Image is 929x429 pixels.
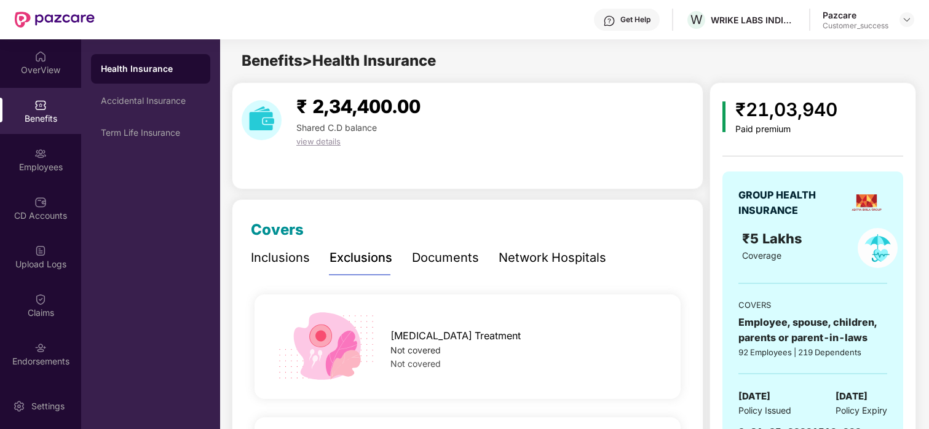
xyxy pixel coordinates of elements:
[34,99,47,111] img: svg+xml;base64,PHN2ZyBpZD0iQmVuZWZpdHMiIHhtbG5zPSJodHRwOi8vd3d3LnczLm9yZy8yMDAwL3N2ZyIgd2lkdGg9Ij...
[390,328,521,344] span: [MEDICAL_DATA] Treatment
[711,14,797,26] div: WRIKE LABS INDIA PRIVATE LIMITED
[735,95,837,124] div: ₹21,03,940
[34,342,47,354] img: svg+xml;base64,PHN2ZyBpZD0iRW5kb3JzZW1lbnRzIiB4bWxucz0iaHR0cDovL3d3dy53My5vcmcvMjAwMC9zdmciIHdpZH...
[858,228,898,268] img: policyIcon
[823,9,888,21] div: Pazcare
[390,344,662,357] div: Not covered
[296,136,341,146] span: view details
[390,358,441,369] span: Not covered
[902,15,912,25] img: svg+xml;base64,PHN2ZyBpZD0iRHJvcGRvd24tMzJ4MzIiIHhtbG5zPSJodHRwOi8vd3d3LnczLm9yZy8yMDAwL3N2ZyIgd2...
[738,389,770,404] span: [DATE]
[296,95,421,117] span: ₹ 2,34,400.00
[738,187,845,218] div: GROUP HEALTH INSURANCE
[738,315,887,345] div: Employee, spouse, children, parents or parent-in-laws
[101,128,200,138] div: Term Life Insurance
[690,12,703,27] span: W
[823,21,888,31] div: Customer_success
[836,389,868,404] span: [DATE]
[242,52,436,69] span: Benefits > Health Insurance
[735,124,837,135] div: Paid premium
[330,248,392,267] div: Exclusions
[738,404,791,417] span: Policy Issued
[34,196,47,208] img: svg+xml;base64,PHN2ZyBpZD0iQ0RfQWNjb3VudHMiIGRhdGEtbmFtZT0iQ0QgQWNjb3VudHMiIHhtbG5zPSJodHRwOi8vd3...
[34,50,47,63] img: svg+xml;base64,PHN2ZyBpZD0iSG9tZSIgeG1sbnM9Imh0dHA6Ly93d3cudzMub3JnLzIwMDAvc3ZnIiB3aWR0aD0iMjAiIG...
[722,101,725,132] img: icon
[242,100,282,140] img: download
[738,346,887,358] div: 92 Employees | 219 Dependents
[101,96,200,106] div: Accidental Insurance
[620,15,650,25] div: Get Help
[15,12,95,28] img: New Pazcare Logo
[499,248,606,267] div: Network Hospitals
[742,230,806,246] span: ₹5 Lakhs
[251,248,310,267] div: Inclusions
[274,310,380,384] img: icon
[742,250,781,261] span: Coverage
[412,248,479,267] div: Documents
[34,245,47,257] img: svg+xml;base64,PHN2ZyBpZD0iVXBsb2FkX0xvZ3MiIGRhdGEtbmFtZT0iVXBsb2FkIExvZ3MiIHhtbG5zPSJodHRwOi8vd3...
[738,299,887,311] div: COVERS
[101,63,200,75] div: Health Insurance
[296,122,377,133] span: Shared C.D balance
[850,186,884,219] img: insurerLogo
[251,221,304,238] span: Covers
[603,15,615,27] img: svg+xml;base64,PHN2ZyBpZD0iSGVscC0zMngzMiIgeG1sbnM9Imh0dHA6Ly93d3cudzMub3JnLzIwMDAvc3ZnIiB3aWR0aD...
[13,400,25,412] img: svg+xml;base64,PHN2ZyBpZD0iU2V0dGluZy0yMHgyMCIgeG1sbnM9Imh0dHA6Ly93d3cudzMub3JnLzIwMDAvc3ZnIiB3aW...
[34,293,47,305] img: svg+xml;base64,PHN2ZyBpZD0iQ2xhaW0iIHhtbG5zPSJodHRwOi8vd3d3LnczLm9yZy8yMDAwL3N2ZyIgd2lkdGg9IjIwIi...
[34,148,47,160] img: svg+xml;base64,PHN2ZyBpZD0iRW1wbG95ZWVzIiB4bWxucz0iaHR0cDovL3d3dy53My5vcmcvMjAwMC9zdmciIHdpZHRoPS...
[836,404,887,417] span: Policy Expiry
[28,400,68,412] div: Settings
